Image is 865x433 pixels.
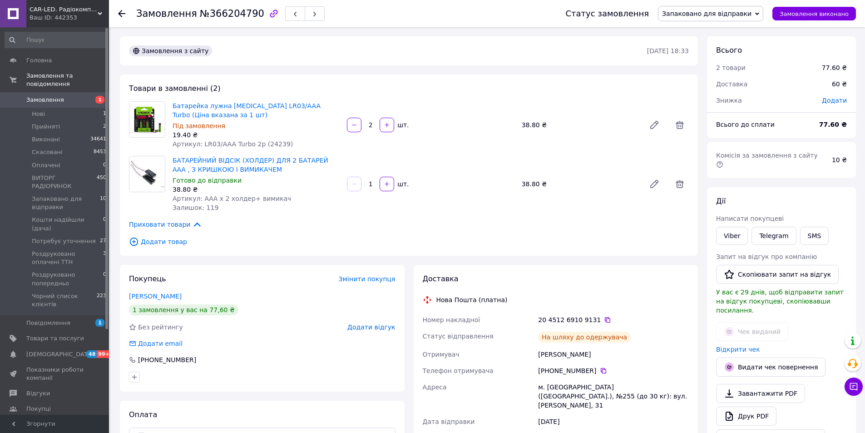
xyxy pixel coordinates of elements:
[822,63,847,72] div: 77.60 ₴
[32,195,100,211] span: Запаковано для відправки
[538,332,631,343] div: На шляху до одержувача
[32,250,103,266] span: Роздруковано оплачені ТТН
[822,97,847,104] span: Додати
[826,74,852,94] div: 60 ₴
[26,350,94,358] span: [DEMOGRAPHIC_DATA]
[434,295,510,304] div: Нова Пошта (платна)
[103,161,106,169] span: 0
[103,123,106,131] span: 2
[772,7,856,20] button: Замовлення виконано
[97,292,106,309] span: 223
[129,45,212,56] div: Замовлення з сайту
[129,102,165,137] img: Батарейка лужна Videx LR03/AAA Turbo (Ціна вказана за 1 шт)
[173,157,328,173] a: БАТАРЕЙНИЙ ВІДСІК (ХОЛДЕР) ДЛЯ 2 БАТАРЕЙ ААА , З КРИШКОЮ І ВИМИКАЧЕМ
[716,265,839,284] button: Скопіювати запит на відгук
[32,123,60,131] span: Прийняті
[566,9,649,18] div: Статус замовлення
[826,150,852,170] div: 10 ₴
[716,152,820,168] span: Комісія за замовлення з сайту
[118,9,125,18] div: Повернутися назад
[90,135,106,144] span: 34641
[780,10,849,17] span: Замовлення виконано
[129,293,182,300] a: [PERSON_NAME]
[32,110,45,118] span: Нові
[32,161,60,169] span: Оплачені
[716,80,747,88] span: Доставка
[671,175,689,193] span: Видалити
[716,346,760,353] a: Відкрити чек
[173,195,291,202] span: Артикул: AАA x 2 холдер+ вимикач
[423,367,494,374] span: Телефон отримувача
[103,271,106,287] span: 0
[423,316,480,324] span: Номер накладної
[800,227,829,245] button: SMS
[645,116,663,134] a: Редагувати
[395,120,410,129] div: шт.
[26,334,84,343] span: Товари та послуги
[716,384,805,403] a: Завантажити PDF
[536,346,691,363] div: [PERSON_NAME]
[538,366,689,375] div: [PHONE_NUMBER]
[423,418,475,425] span: Дата відправки
[716,215,784,222] span: Написати покупцеві
[173,177,242,184] span: Готово до відправки
[716,97,742,104] span: Знижка
[423,333,494,340] span: Статус відправлення
[103,216,106,232] span: 0
[103,250,106,266] span: 3
[129,410,157,419] span: Оплата
[26,405,51,413] span: Покупці
[518,178,642,190] div: 38.80 ₴
[32,216,103,232] span: Кошти надійшли (дача)
[136,8,197,19] span: Замовлення
[536,379,691,413] div: м. [GEOGRAPHIC_DATA] ([GEOGRAPHIC_DATA].), №255 (до 30 кг): вул. [PERSON_NAME], 31
[32,135,60,144] span: Виконані
[100,195,106,211] span: 10
[5,32,107,48] input: Пошук
[26,366,84,382] span: Показники роботи компанії
[129,274,166,283] span: Покупець
[716,227,748,245] a: Viber
[128,339,183,348] div: Додати email
[26,56,52,65] span: Головна
[129,219,202,229] span: Приховати товари
[97,174,106,190] span: 450
[129,237,689,247] span: Додати товар
[173,102,321,119] a: Батарейка лужна [MEDICAL_DATA] LR03/AAA Turbo (Ціна вказана за 1 шт)
[26,72,109,88] span: Замовлення та повідомлення
[129,84,221,93] span: Товари в замовленні (2)
[423,274,459,283] span: Доставка
[30,5,98,14] span: CAR-LED. Радіокомпоненти та LED освітлення.
[538,315,689,324] div: 20 4512 6910 9131
[129,304,238,315] div: 1 замовлення у вас на 77,60 ₴
[716,197,726,205] span: Дії
[423,351,460,358] span: Отримувач
[173,130,340,139] div: 19.40 ₴
[662,10,751,17] span: Запаковано для відправки
[173,185,340,194] div: 38.80 ₴
[173,204,218,211] span: Залишок: 119
[30,14,109,22] div: Ваш ID: 442353
[95,319,104,327] span: 1
[129,161,165,188] img: БАТАРЕЙНИЙ ВІДСІК (ХОЛДЕР) ДЛЯ 2 БАТАРЕЙ ААА , З КРИШКОЮ І ВИМИКАЧЕМ
[347,324,395,331] span: Додати відгук
[95,96,104,104] span: 1
[32,174,97,190] span: ВИТОРГ РАДІОРИНОК
[26,389,50,398] span: Відгуки
[536,413,691,430] div: [DATE]
[716,289,844,314] span: У вас є 29 днів, щоб відправити запит на відгук покупцеві, скопіювавши посилання.
[200,8,264,19] span: №366204790
[716,407,776,426] a: Друк PDF
[26,96,64,104] span: Замовлення
[173,122,225,129] span: Під замовлення
[339,275,395,283] span: Змінити покупця
[32,292,97,309] span: Чорний список клієнтів
[716,46,742,55] span: Всього
[94,148,106,156] span: 8453
[716,121,775,128] span: Всього до сплати
[32,271,103,287] span: Роздруковано попередньо
[97,350,112,358] span: 99+
[423,383,447,391] span: Адреса
[137,339,183,348] div: Додати email
[32,148,63,156] span: Скасовані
